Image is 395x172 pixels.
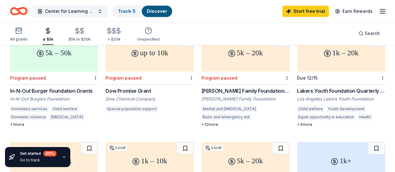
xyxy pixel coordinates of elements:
[68,37,91,42] div: $5k to $20k
[201,114,251,120] div: Basic and emergency aid
[297,87,385,95] div: Lakers Youth Foundation Quarterly Grants
[10,34,98,71] div: 5k – 50k
[137,24,160,45] button: Unspecified
[147,8,167,14] a: Discover
[282,6,329,17] a: Start free trial
[10,122,98,127] div: + 1 more
[45,7,95,15] span: Center for Learning Unlimited
[353,27,385,40] button: Search
[106,37,122,42] div: > $20k
[253,114,286,120] div: Human services
[10,96,98,102] div: In-N-Out Burgers Foundation
[32,5,107,17] button: Center for Learning Unlimited
[331,6,376,17] a: Earn Rewards
[358,114,372,120] div: Health
[201,34,289,71] div: 5k – 20k
[201,122,289,127] div: + 12 more
[297,34,385,127] a: 1k – 20kLocalDue 12/15Lakers Youth Foundation Quarterly GrantsLos Angeles Lakers Youth Foundation...
[10,24,27,45] button: All grants
[106,34,194,114] a: up to 10kCyberGrantsProgram pausedDow Promise GrantDow Chemical CompanySpecial population support
[106,87,194,95] div: Dow Promise Grant
[68,25,91,45] button: $5k to $20k
[10,106,49,112] div: Homeless services
[327,106,366,112] div: Youth development
[51,106,78,112] div: Child welfare
[297,114,355,120] div: Equal opportunity in education
[137,37,160,42] div: Unspecified
[297,96,385,102] div: Los Angeles Lakers Youth Foundation
[201,96,289,102] div: [PERSON_NAME] Family Foundation
[106,96,194,102] div: Dow Chemical Company
[201,106,257,112] div: Mental and [MEDICAL_DATA]
[10,34,98,127] a: 5k – 50kProgram pausedIn-N-Out Burger Foundation GrantsIn-N-Out Burgers FoundationHomeless servic...
[20,158,57,163] div: Go to track
[50,114,84,120] div: [MEDICAL_DATA]
[106,34,194,71] div: up to 10k
[108,145,127,151] div: Local
[297,106,324,112] div: Child welfare
[118,8,136,14] a: Track· 5
[297,122,385,127] div: + 3 more
[201,75,237,81] div: Program paused
[10,37,27,42] div: All grants
[20,151,57,156] div: Get started
[10,4,27,18] a: Home
[42,37,53,42] div: ≤ $5k
[106,25,122,45] button: > $20k
[201,87,289,95] div: [PERSON_NAME] Family Foundation Grant
[106,106,158,112] div: Special population support
[297,34,385,71] div: 1k – 20k
[106,75,141,81] div: Program paused
[112,5,173,17] button: Track· 5Discover
[10,114,47,120] div: Domestic violence
[10,75,46,81] div: Program paused
[201,34,289,127] a: 5k – 20kLocalCyberGrantsProgram paused[PERSON_NAME] Family Foundation Grant[PERSON_NAME] Family F...
[42,25,53,45] button: ≤ $5k
[10,87,98,95] div: In-N-Out Burger Foundation Grants
[297,75,318,81] div: Due 12/15
[43,151,57,156] div: 60 %
[204,145,223,151] div: Local
[365,30,380,37] span: Search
